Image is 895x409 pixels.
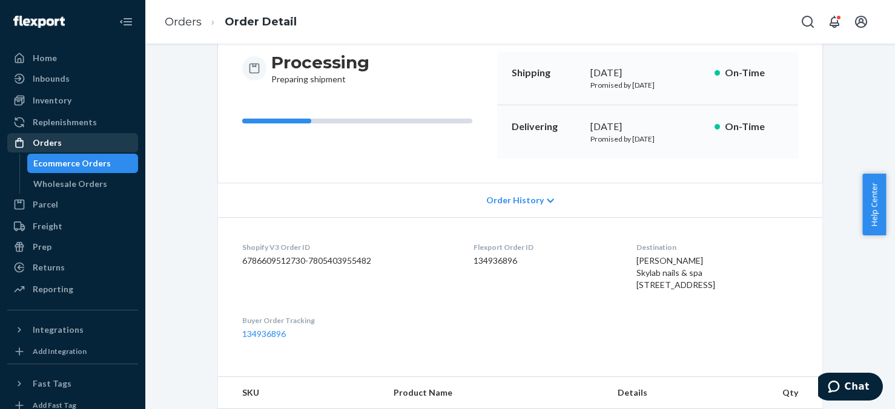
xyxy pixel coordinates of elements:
button: Open Search Box [796,10,820,34]
a: Wholesale Orders [27,174,139,194]
div: Ecommerce Orders [33,157,111,169]
p: Promised by [DATE] [590,134,705,144]
div: Orders [33,137,62,149]
a: Home [7,48,138,68]
button: Close Navigation [114,10,138,34]
div: Home [33,52,57,64]
div: [DATE] [590,66,705,80]
div: Freight [33,220,62,232]
span: [PERSON_NAME] Skylab nails & spa [STREET_ADDRESS] [636,255,715,290]
div: Fast Tags [33,378,71,390]
span: Order History [486,194,544,206]
div: Prep [33,241,51,253]
th: Qty [741,377,822,409]
a: Ecommerce Orders [27,154,139,173]
dd: 6786609512730-7805403955482 [242,255,454,267]
a: Orders [165,15,202,28]
div: Replenishments [33,116,97,128]
button: Open notifications [822,10,847,34]
iframe: Opens a widget where you can chat to one of our agents [818,373,883,403]
p: On-Time [725,66,784,80]
p: On-Time [725,120,784,134]
th: Product Name [384,377,608,409]
a: 134936896 [242,329,286,339]
dt: Flexport Order ID [474,242,616,252]
button: Help Center [862,174,886,235]
a: Replenishments [7,113,138,132]
a: Freight [7,217,138,236]
a: Returns [7,258,138,277]
div: [DATE] [590,120,705,134]
dd: 134936896 [474,255,616,267]
button: Open account menu [849,10,873,34]
th: Details [608,377,741,409]
dt: Buyer Order Tracking [242,315,454,326]
img: Flexport logo [13,16,65,28]
a: Prep [7,237,138,257]
dt: Destination [636,242,798,252]
div: Preparing shipment [271,51,369,85]
div: Inbounds [33,73,70,85]
a: Inbounds [7,69,138,88]
p: Shipping [512,66,581,80]
h3: Processing [271,51,369,73]
a: Orders [7,133,138,152]
div: Inventory [33,94,71,106]
button: Fast Tags [7,374,138,393]
a: Add Integration [7,344,138,359]
div: Reporting [33,283,73,295]
ol: breadcrumbs [155,4,306,40]
div: Integrations [33,324,84,336]
div: Parcel [33,198,58,211]
a: Order Detail [225,15,297,28]
div: Wholesale Orders [33,178,107,190]
p: Promised by [DATE] [590,80,705,90]
a: Reporting [7,280,138,299]
div: Add Integration [33,346,87,356]
th: SKU [218,377,384,409]
div: Returns [33,261,65,273]
button: Integrations [7,320,138,339]
p: Delivering [512,120,581,134]
a: Parcel [7,195,138,214]
dt: Shopify V3 Order ID [242,242,454,252]
a: Inventory [7,91,138,110]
